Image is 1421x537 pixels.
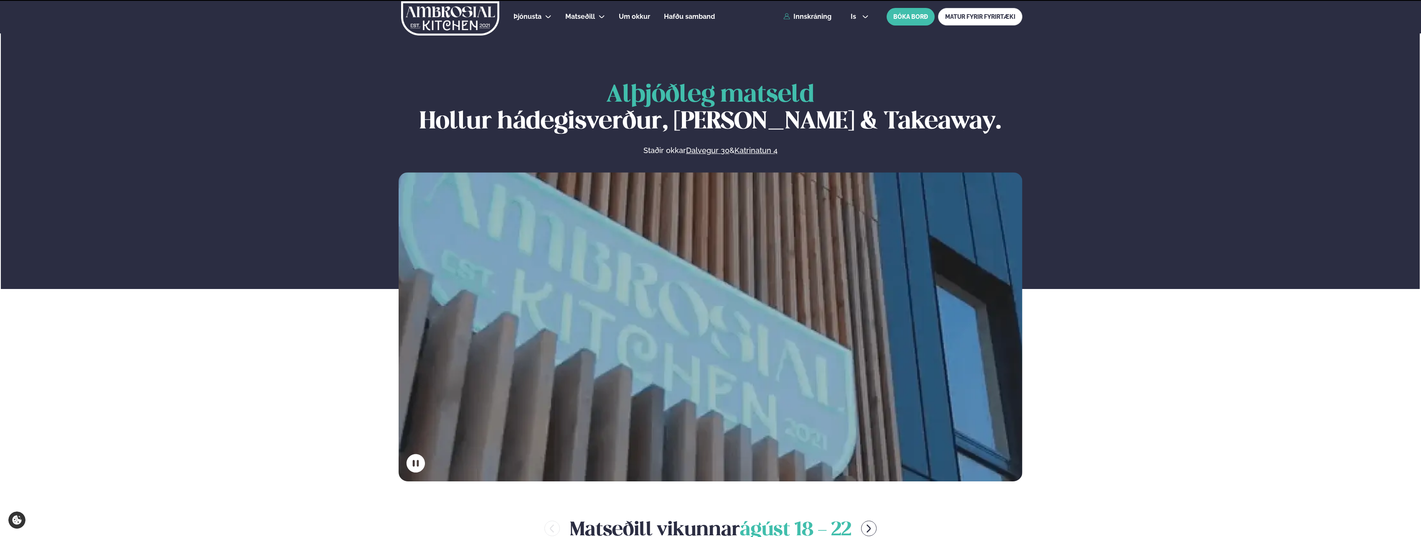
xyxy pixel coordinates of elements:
[735,146,778,156] a: Katrinatun 4
[619,12,650,22] a: Um okkur
[938,8,1022,26] a: MATUR FYRIR FYRIRTÆKI
[783,13,831,20] a: Innskráning
[844,13,875,20] button: is
[565,13,595,20] span: Matseðill
[544,521,560,536] button: menu-btn-left
[400,1,500,36] img: logo
[887,8,935,26] button: BÓKA BORÐ
[664,12,715,22] a: Hafðu samband
[552,146,868,156] p: Staðir okkar &
[8,511,25,529] a: Cookie settings
[664,13,715,20] span: Hafðu samband
[606,84,814,107] span: Alþjóðleg matseld
[513,13,541,20] span: Þjónusta
[565,12,595,22] a: Matseðill
[513,12,541,22] a: Þjónusta
[399,82,1022,136] h1: Hollur hádegisverður, [PERSON_NAME] & Takeaway.
[619,13,650,20] span: Um okkur
[851,13,859,20] span: is
[861,521,877,536] button: menu-btn-right
[686,146,730,156] a: Dalvegur 30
